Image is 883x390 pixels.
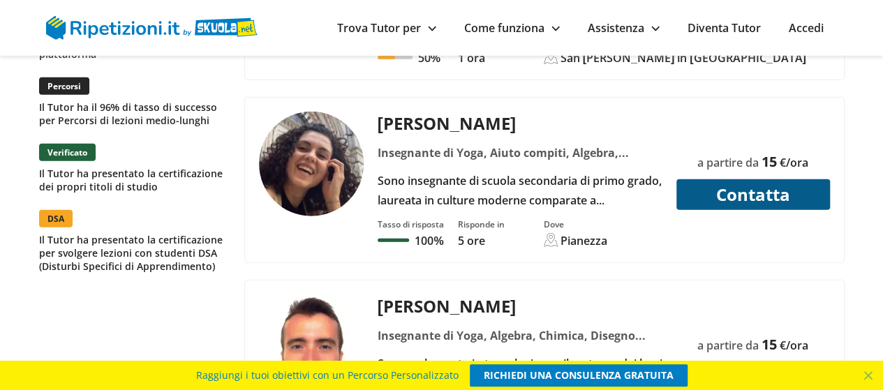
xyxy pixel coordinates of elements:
button: Contatta [676,179,830,210]
div: Insegnante di Yoga, Algebra, Chimica, Disegno tecnico, Fisica, Geometria, Inglese, Italiano per s... [372,326,667,345]
div: Insegnante di Yoga, Aiuto compiti, Algebra, Filosofia, Geografia, Greco, Italiano, Latino, Letter... [372,143,667,163]
p: Il Tutor ha il 96% di tasso di successo per Percorsi di lezioni medio-lunghi [39,100,228,127]
span: €/ora [780,155,808,170]
div: Dove [544,218,607,230]
a: RICHIEDI UNA CONSULENZA GRATUITA [470,364,688,387]
p: 5 ore [458,233,505,248]
div: San [PERSON_NAME] in [GEOGRAPHIC_DATA] [561,50,806,66]
span: a partire da [697,338,759,353]
span: 15 [762,335,777,354]
img: logo Skuola.net | Ripetizioni.it [46,16,258,40]
a: Diventa Tutor [688,20,761,36]
p: 100% [415,233,443,248]
span: DSA [39,210,73,227]
a: logo Skuola.net | Ripetizioni.it [46,19,258,34]
p: 50% [418,50,440,66]
p: Il Tutor ha presentato la certificazione dei propri titoli di studio [39,167,228,193]
span: 15 [762,152,777,171]
p: 1 ora [458,50,505,66]
a: Trova Tutor per [337,20,436,36]
a: Assistenza [588,20,660,36]
a: Come funziona [464,20,560,36]
a: Accedi [789,20,824,36]
span: Raggiungi i tuoi obiettivi con un Percorso Personalizzato [196,364,459,387]
div: Tasso di risposta [378,218,444,230]
span: Verificato [39,144,96,161]
span: a partire da [697,155,759,170]
span: Percorsi [39,77,89,95]
div: [PERSON_NAME] [372,294,667,317]
img: tutor a Pianezza - Helene [259,112,364,216]
span: €/ora [780,338,808,353]
div: [PERSON_NAME] [372,112,667,135]
div: Pianezza [561,233,607,248]
p: Il Tutor ha presentato la certificazione per svolgere lezioni con studenti DSA (Disturbi Specific... [39,233,228,273]
div: Sono insegnante di scuola secondaria di primo grado, laureata in culture moderne comparate a [GEO... [372,171,667,210]
div: Risponde in [458,218,505,230]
